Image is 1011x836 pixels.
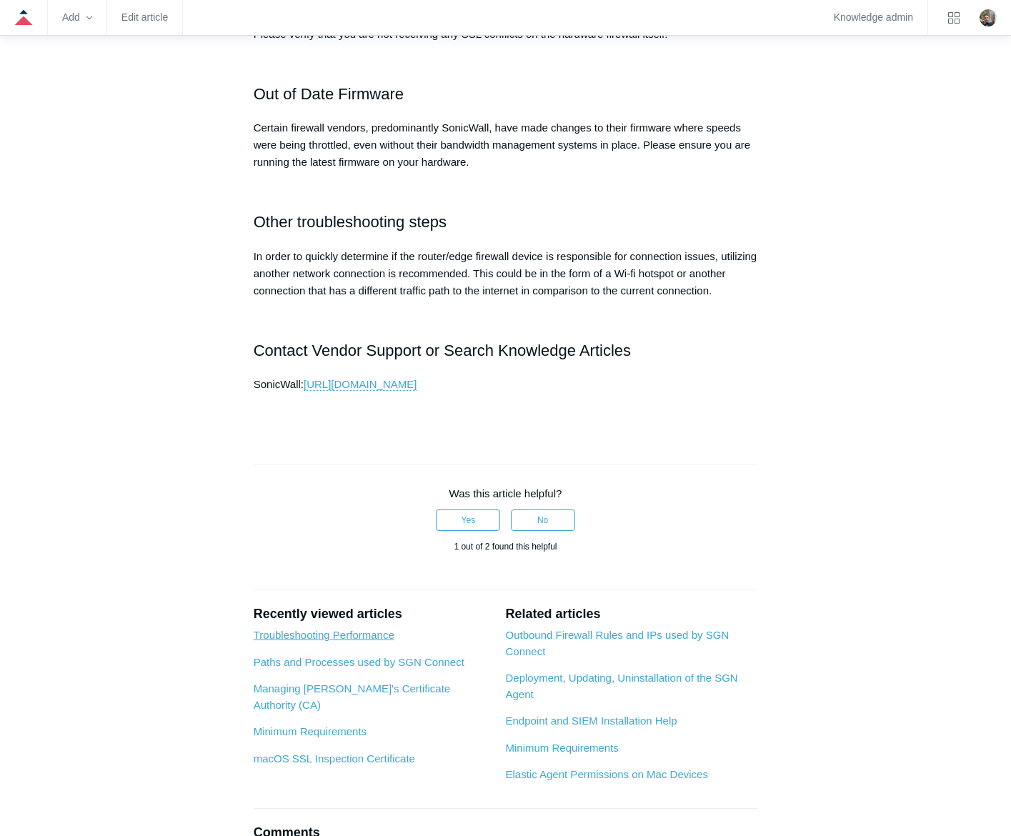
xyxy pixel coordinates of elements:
[254,682,450,711] a: Managing [PERSON_NAME]'s Certificate Authority (CA)
[436,509,500,531] button: This article was helpful
[254,752,415,765] a: macOS SSL Inspection Certificate
[980,9,997,26] zd-hc-trigger: Click your profile icon to open the profile menu
[254,656,464,668] a: Paths and Processes used by SGN Connect
[254,604,492,624] h2: Recently viewed articles
[834,14,913,21] a: Knowledge admin
[304,378,417,391] a: [URL][DOMAIN_NAME]
[254,81,758,106] h2: Out of Date Firmware
[449,487,562,499] span: Was this article helpful?
[505,629,729,657] a: Outbound Firewall Rules and IPs used by SGN Connect
[254,629,394,641] a: Troubleshooting Performance
[254,209,758,234] h2: Other troubleshooting steps
[254,248,758,299] p: In order to quickly determine if the router/edge firewall device is responsible for connection is...
[254,376,758,393] p: SonicWall:
[254,338,758,363] h2: Contact Vendor Support or Search Knowledge Articles
[62,14,92,21] zd-hc-trigger: Add
[121,14,168,21] a: Edit article
[505,604,757,624] h2: Related articles
[505,672,737,700] a: Deployment, Updating, Uninstallation of the SGN Agent
[454,542,557,552] span: 1 out of 2 found this helpful
[505,742,618,754] a: Minimum Requirements
[254,725,367,737] a: Minimum Requirements
[511,509,575,531] button: This article was not helpful
[505,715,677,727] a: Endpoint and SIEM Installation Help
[980,9,997,26] img: user avatar
[254,119,758,171] p: Certain firewall vendors, predominantly SonicWall, have made changes to their firmware where spee...
[505,768,707,780] a: Elastic Agent Permissions on Mac Devices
